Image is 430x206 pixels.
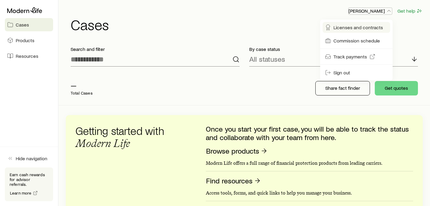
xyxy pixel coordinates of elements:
[333,38,380,44] span: Commission schedule
[349,8,392,14] p: [PERSON_NAME]
[323,67,390,78] button: Sign out
[323,35,390,46] a: Commission schedule
[16,22,29,28] span: Cases
[10,191,32,195] span: Learn more
[206,146,268,156] a: Browse products
[206,190,413,196] p: Access tools, forms, and quick links to help you manage your business.
[206,160,413,166] p: Modern Life offers a full range of financial protection products from leading carriers.
[5,34,53,47] a: Products
[333,70,350,76] span: Sign out
[5,49,53,63] a: Resources
[249,46,418,52] p: By case status
[5,152,53,165] button: Hide navigation
[375,81,418,95] button: Get quotes
[348,8,392,15] button: [PERSON_NAME]
[323,22,390,33] a: Licenses and contracts
[75,125,172,149] h3: Getting started with
[10,172,48,187] p: Earn cash rewards for advisor referrals.
[71,17,423,32] h1: Cases
[5,167,53,201] div: Earn cash rewards for advisor referrals.Learn more
[333,24,383,30] span: Licenses and contracts
[16,155,47,161] span: Hide navigation
[333,54,367,60] span: Track payments
[323,51,390,62] a: Track payments
[249,55,285,63] p: All statuses
[71,91,93,95] p: Total Cases
[206,125,413,142] p: Once you start your first case, you will be able to track the status and collaborate with your te...
[75,137,130,150] span: Modern Life
[71,81,93,89] p: —
[16,53,38,59] span: Resources
[206,176,261,186] a: Find resources
[16,37,34,43] span: Products
[71,46,240,52] p: Search and filter
[397,8,423,14] button: Get help
[315,81,370,95] button: Share fact finder
[325,85,360,91] p: Share fact finder
[5,18,53,31] a: Cases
